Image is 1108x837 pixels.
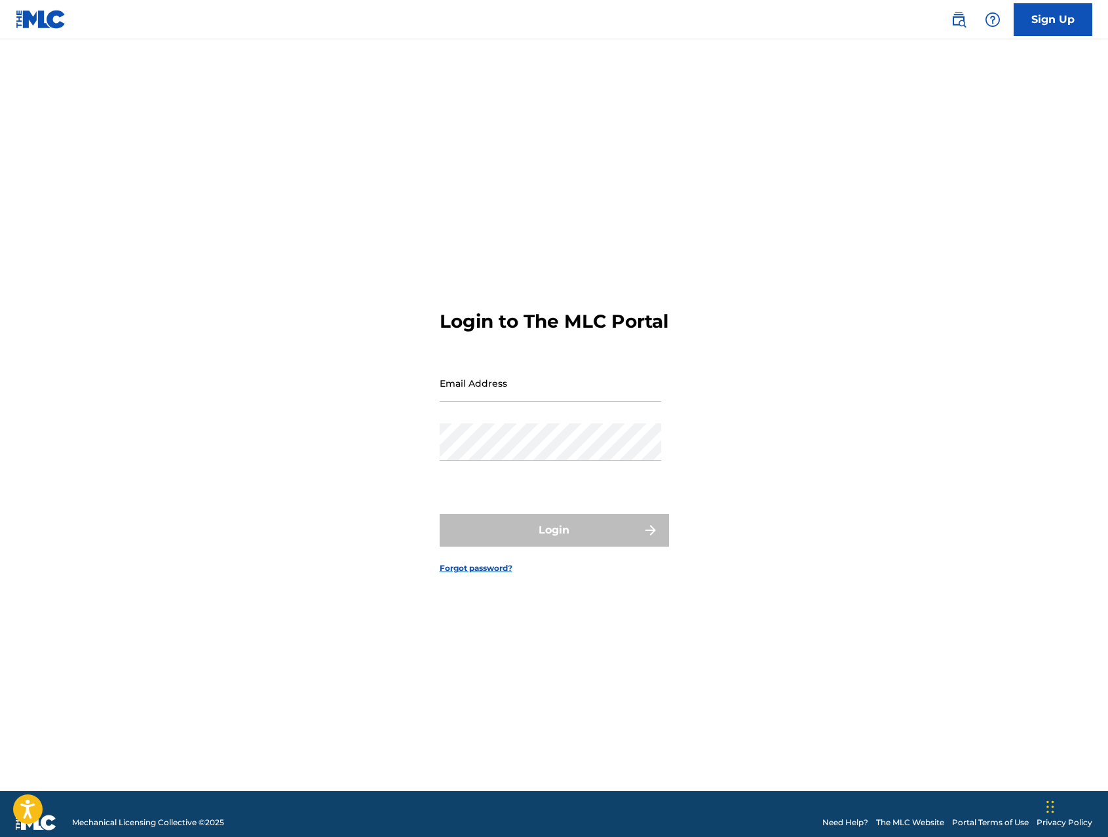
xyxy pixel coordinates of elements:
[1014,3,1092,36] a: Sign Up
[72,817,224,828] span: Mechanical Licensing Collective © 2025
[440,310,668,333] h3: Login to The MLC Portal
[16,10,66,29] img: MLC Logo
[440,562,512,574] a: Forgot password?
[1042,774,1108,837] iframe: Chat Widget
[980,7,1006,33] div: Help
[1037,817,1092,828] a: Privacy Policy
[985,12,1001,28] img: help
[946,7,972,33] a: Public Search
[876,817,944,828] a: The MLC Website
[822,817,868,828] a: Need Help?
[951,12,966,28] img: search
[16,815,56,830] img: logo
[952,817,1029,828] a: Portal Terms of Use
[1046,787,1054,827] div: Drag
